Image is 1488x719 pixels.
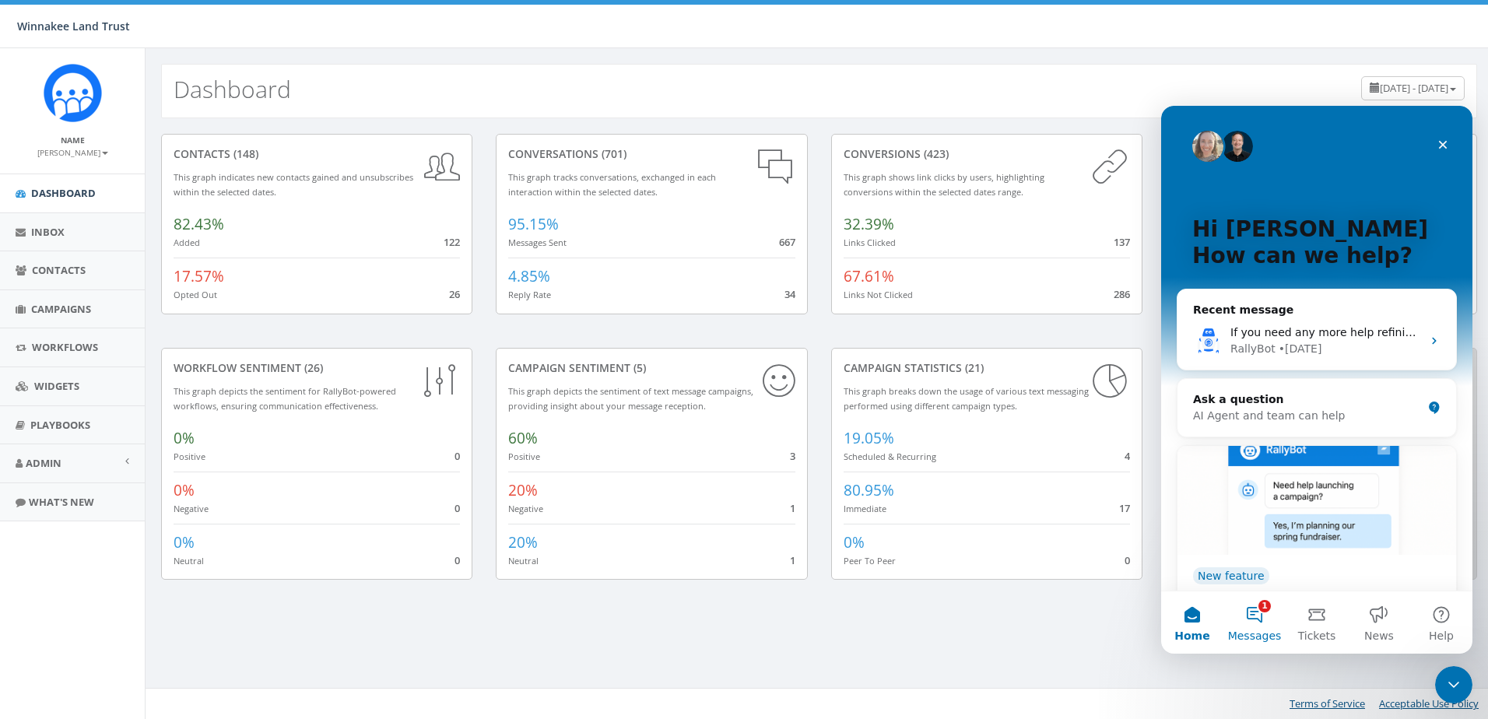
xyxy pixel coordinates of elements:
[598,146,626,161] span: (701)
[174,171,413,198] small: This graph indicates new contacts gained and unsubscribes within the selected dates.
[508,266,550,286] span: 4.85%
[32,286,261,302] div: Ask a question
[508,289,551,300] small: Reply Rate
[301,360,323,375] span: (26)
[268,25,296,53] div: Close
[32,263,86,277] span: Contacts
[508,146,795,162] div: conversations
[174,428,195,448] span: 0%
[844,428,894,448] span: 19.05%
[37,145,108,159] a: [PERSON_NAME]
[844,237,896,248] small: Links Clicked
[174,266,224,286] span: 17.57%
[844,385,1089,412] small: This graph breaks down the usage of various text messaging performed using different campaign types.
[174,451,205,462] small: Positive
[125,486,187,548] button: Tickets
[44,64,102,122] img: Rally_Corp_Icon.png
[962,360,984,375] span: (21)
[844,214,894,234] span: 32.39%
[69,220,1048,233] span: If you need any more help refining your message or have other questions, I'm here to assist! Woul...
[174,289,217,300] small: Opted Out
[921,146,949,161] span: (423)
[16,272,296,331] div: Ask a questionAI Agent and team can help
[174,480,195,500] span: 0%
[1125,449,1130,463] span: 4
[844,360,1130,376] div: Campaign Statistics
[844,532,865,552] span: 0%
[174,503,209,514] small: Negative
[249,486,311,548] button: Help
[34,379,79,393] span: Widgets
[31,302,91,316] span: Campaigns
[508,385,753,412] small: This graph depicts the sentiment of text message campaigns, providing insight about your message ...
[174,385,396,412] small: This graph depicts the sentiment for RallyBot-powered workflows, ensuring communication effective...
[31,186,96,200] span: Dashboard
[26,456,61,470] span: Admin
[1290,696,1365,710] a: Terms of Service
[1380,81,1448,95] span: [DATE] - [DATE]
[444,235,460,249] span: 122
[230,146,258,161] span: (148)
[30,418,90,432] span: Playbooks
[449,287,460,301] span: 26
[13,524,48,535] span: Home
[844,503,886,514] small: Immediate
[69,235,114,251] div: RallyBot
[17,19,130,33] span: Winnakee Land Trust
[508,480,538,500] span: 20%
[37,147,108,158] small: [PERSON_NAME]
[61,135,85,146] small: Name
[1114,235,1130,249] span: 137
[174,532,195,552] span: 0%
[790,553,795,567] span: 1
[844,171,1044,198] small: This graph shows link clicks by users, highlighting conversions within the selected dates range.
[16,340,295,449] img: RallyBot + Playbooks Now Live! 🚀
[1161,106,1472,654] iframe: Intercom live chat
[174,237,200,248] small: Added
[790,501,795,515] span: 1
[790,449,795,463] span: 3
[1379,696,1479,710] a: Acceptable Use Policy
[62,486,125,548] button: Messages
[1114,287,1130,301] span: 286
[508,214,559,234] span: 95.15%
[630,360,646,375] span: (5)
[844,555,896,566] small: Peer To Peer
[32,340,98,354] span: Workflows
[67,524,121,535] span: Messages
[1435,666,1472,703] iframe: Intercom live chat
[268,524,293,535] span: Help
[29,495,94,509] span: What's New
[174,76,291,102] h2: Dashboard
[174,214,224,234] span: 82.43%
[508,171,716,198] small: This graph tracks conversations, exchanged in each interaction within the selected dates.
[203,524,233,535] span: News
[454,449,460,463] span: 0
[174,146,460,162] div: contacts
[454,501,460,515] span: 0
[16,339,296,537] div: RallyBot + Playbooks Now Live! 🚀New feature
[118,235,161,251] div: • [DATE]
[844,266,894,286] span: 67.61%
[844,289,913,300] small: Links Not Clicked
[508,237,567,248] small: Messages Sent
[508,451,540,462] small: Positive
[1125,553,1130,567] span: 0
[508,360,795,376] div: Campaign Sentiment
[784,287,795,301] span: 34
[174,360,460,376] div: Workflow Sentiment
[508,428,538,448] span: 60%
[508,555,539,566] small: Neutral
[779,235,795,249] span: 667
[454,553,460,567] span: 0
[508,503,543,514] small: Negative
[32,461,108,479] div: New feature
